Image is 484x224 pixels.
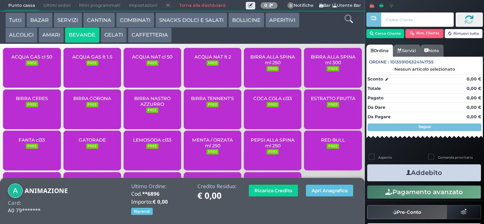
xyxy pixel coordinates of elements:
strong: Segue [419,124,431,129]
strong: 0,00 € [467,86,481,91]
a: Servizi [393,45,420,57]
button: CAFFETTERIA [128,28,172,43]
small: FREE [86,102,98,107]
button: Cerca Cliente [366,29,405,38]
strong: 0,00 € [467,114,481,119]
span: ACQUA GAS cl 50 [11,54,52,60]
button: Ricarica Credito [249,185,298,196]
button: BEVANDE [65,28,99,43]
small: FREE [146,60,158,66]
strong: Pagato [368,95,383,100]
span: ACQUA NAT lt 2 [194,54,231,60]
small: FREE [86,144,98,149]
b: 0 [264,3,267,8]
strong: Totale [368,86,381,91]
button: SNACKS DOLCI E SALATI [155,12,227,28]
span: BIRRA CORONA [73,96,111,101]
span: BIRRA ALLA SPINA ml 250 [250,54,295,65]
small: FREE [206,60,219,66]
button: CANTINA [83,12,115,28]
button: Riprendi [131,208,153,215]
span: PEPSI ALLA SPINA ml 250 [250,137,295,148]
small: FREE [327,66,339,71]
button: GELATI [101,28,127,43]
span: LEMOSODA cl33 [133,137,171,143]
b: ANIMAZIONE [25,186,68,195]
strong: Da Dare [368,105,385,110]
input: Codice Cliente [381,12,453,27]
button: Pagamento avanzato [367,185,481,198]
span: COCA COLA cl33 [253,96,292,101]
span: ACQUA GAS lt 1.5 [72,54,112,60]
strong: 0,00 € [467,76,481,82]
strong: 0,00 € [467,105,481,110]
span: 101359106324141755 [390,59,434,65]
small: FREE [267,102,279,107]
span: Ritiri programmati [75,0,124,11]
button: BAZAR [26,12,53,28]
small: FREE [146,108,158,113]
span: Ultimi ordini [39,0,75,11]
button: AMARI [39,28,64,43]
small: FREE [86,60,98,66]
span: 0 [287,2,294,9]
h4: Cod. [131,191,189,197]
span: BIRRA ALLA SPINA ml 300 [310,54,355,65]
button: Tutti [5,12,25,28]
h4: Ultimo Ordine: [131,184,189,189]
span: ACQUA NAT cl 50 [132,54,172,60]
small: FREE [146,144,158,149]
span: BIRRA TENNENT'S [191,96,234,101]
img: ANIMAZIONE [8,184,23,198]
strong: Da Pagare [368,114,391,119]
div: Nessun articolo selezionato [366,66,483,72]
a: Note [420,45,443,57]
button: Rimuovi tutto [445,29,483,38]
span: Punto cassa [4,0,39,11]
span: ESTRATTO FRUTTA [311,96,355,101]
small: FREE [26,102,38,107]
span: BIRRA CERES [16,96,48,101]
h4: Credito Residuo: [197,184,237,189]
small: FREE [206,149,219,154]
strong: Sconto [368,76,383,82]
span: Impostazioni [125,0,161,11]
small: FREE [327,144,339,149]
label: Comanda prioritaria [438,155,473,160]
small: FREE [267,149,279,154]
button: SERVIZI [54,12,82,28]
span: BIRRA NASTRO AZZURRO [130,96,175,107]
button: COMBINATI [116,12,154,28]
h1: € 0,00 [197,191,237,201]
button: BOLLICINE [228,12,264,28]
h4: Card: [8,200,21,206]
span: GATORADE [79,137,106,143]
label: Asporto [378,155,392,160]
strong: 0,00 € [467,95,481,100]
a: Torna alla dashboard [175,0,230,11]
small: FREE [26,144,38,149]
button: APERITIVI [265,12,299,28]
button: Apri Anagrafica [306,185,353,196]
span: FANTA cl33 [19,137,45,143]
small: FREE [327,102,339,107]
h4: Importo: [131,199,189,205]
span: MENTA / ORZATA ml 250 [190,137,235,148]
button: ALCOLICI [5,28,37,43]
button: Rim. Cliente [405,29,444,38]
small: FREE [206,102,219,107]
span: RED BULL [321,137,345,143]
small: FREE [267,66,279,71]
button: Pre-Conto [367,205,447,219]
button: Addebito [367,164,481,181]
b: € 0,00 [153,198,168,205]
span: Ordine : [369,59,389,65]
a: Ordine [366,45,393,57]
small: FREE [26,60,38,66]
